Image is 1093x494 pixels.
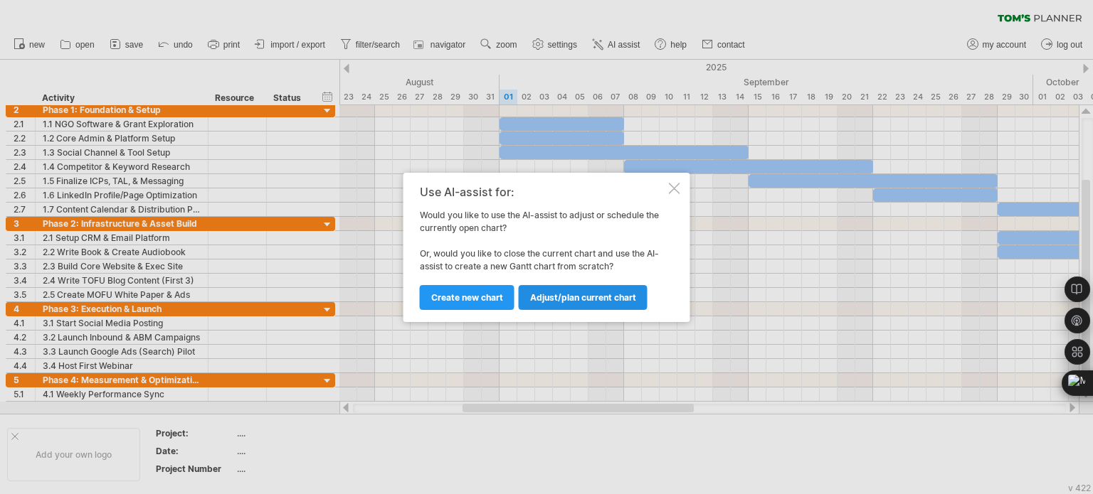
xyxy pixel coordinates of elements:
[530,292,636,303] span: Adjust/plan current chart
[420,186,666,198] div: Use AI-assist for:
[420,285,514,310] a: Create new chart
[519,285,648,310] a: Adjust/plan current chart
[420,186,666,309] div: Would you like to use the AI-assist to adjust or schedule the currently open chart? Or, would you...
[431,292,503,303] span: Create new chart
